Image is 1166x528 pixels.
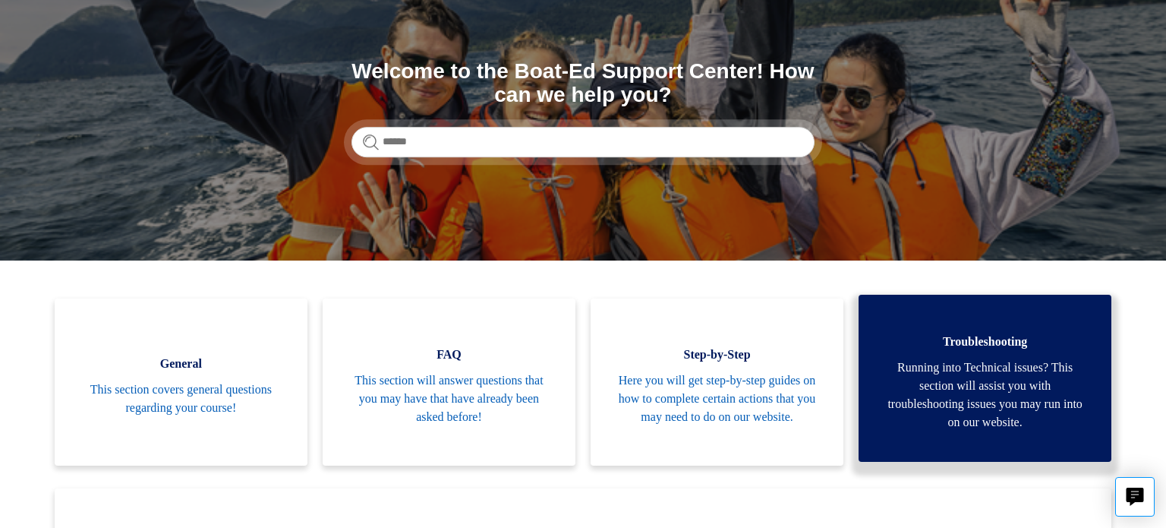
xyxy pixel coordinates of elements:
span: Troubleshooting [881,333,1089,351]
span: This section covers general questions regarding your course! [77,381,285,417]
span: FAQ [345,346,553,364]
span: Step-by-Step [613,346,821,364]
a: Troubleshooting Running into Technical issues? This section will assist you with troubleshooting ... [859,295,1111,462]
button: Live chat [1115,477,1155,517]
span: General [77,355,285,373]
a: Step-by-Step Here you will get step-by-step guides on how to complete certain actions that you ma... [591,299,843,466]
a: FAQ This section will answer questions that you may have that have already been asked before! [323,299,575,466]
span: This section will answer questions that you may have that have already been asked before! [345,371,553,426]
span: Here you will get step-by-step guides on how to complete certain actions that you may need to do ... [613,371,821,426]
span: Running into Technical issues? This section will assist you with troubleshooting issues you may r... [881,359,1089,432]
a: General This section covers general questions regarding your course! [55,299,307,466]
input: Search [351,127,815,157]
h1: Welcome to the Boat-Ed Support Center! How can we help you? [351,60,815,107]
